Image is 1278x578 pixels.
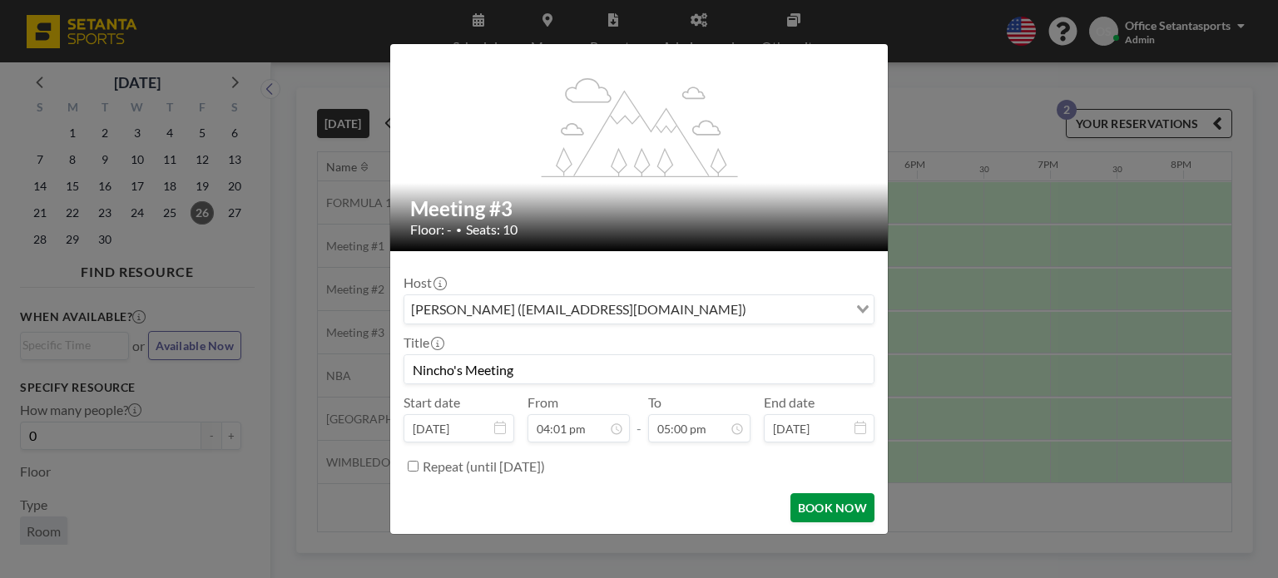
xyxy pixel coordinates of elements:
[456,224,462,236] span: •
[751,299,846,320] input: Search for option
[404,355,874,383] input: Office's reservation
[790,493,874,522] button: BOOK NOW
[404,295,874,324] div: Search for option
[404,274,445,291] label: Host
[423,458,545,475] label: Repeat (until [DATE])
[410,196,869,221] h2: Meeting #3
[408,299,750,320] span: [PERSON_NAME] ([EMAIL_ADDRESS][DOMAIN_NAME])
[528,394,558,411] label: From
[404,394,460,411] label: Start date
[404,334,443,351] label: Title
[466,221,518,238] span: Seats: 10
[410,221,452,238] span: Floor: -
[542,77,738,176] g: flex-grow: 1.2;
[648,394,661,411] label: To
[764,394,815,411] label: End date
[637,400,641,437] span: -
